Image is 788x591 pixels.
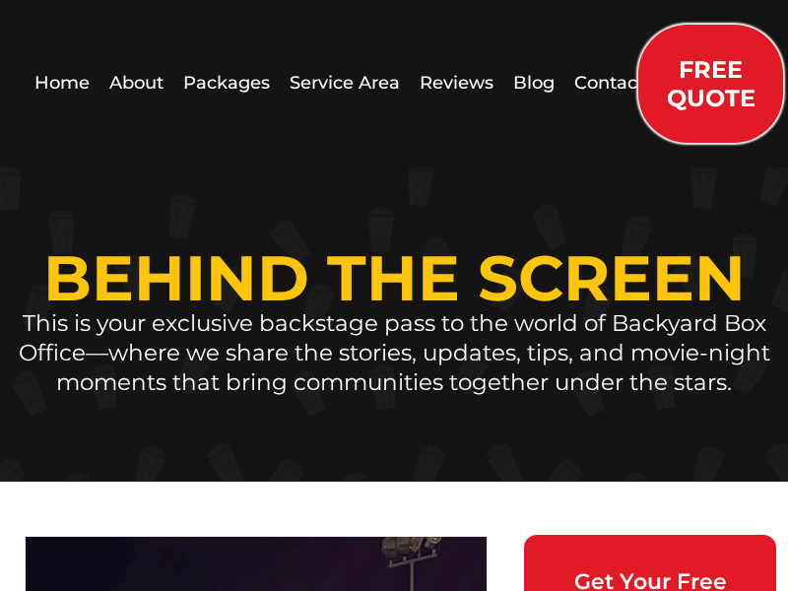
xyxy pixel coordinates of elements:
[5,246,783,309] h1: Behind The Screen
[507,64,560,102] a: Blog
[29,64,96,102] a: Home
[19,309,770,396] span: This is your exclusive backstage pass to the world of Backyard Box Office—where we share the stor...
[568,64,650,102] a: Contact
[177,64,276,102] a: Packages
[284,64,406,102] a: Service Area
[414,64,499,102] a: Reviews
[660,55,761,112] span: FREE QUOTE
[103,64,169,102] a: About
[638,25,783,143] a: FREE QUOTE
